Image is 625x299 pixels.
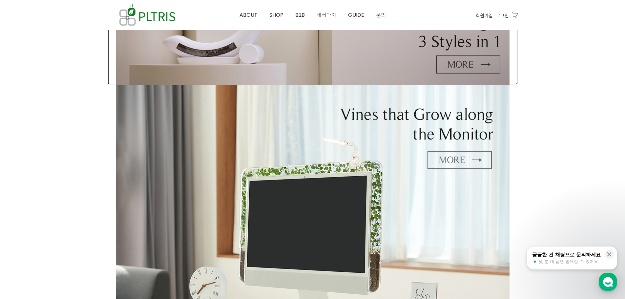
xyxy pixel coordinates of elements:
[342,0,370,30] a: GUIDE
[269,11,283,19] span: SHOP
[101,218,109,223] span: 설정
[348,11,364,19] span: GUIDE
[21,218,25,223] span: 홈
[2,208,43,224] a: 홈
[370,0,392,30] a: 문의
[240,11,258,19] span: ABOUT
[289,0,311,30] a: B2B
[43,208,85,224] a: 대화
[295,11,305,19] span: B2B
[263,0,289,30] a: SHOP
[234,0,263,30] a: ABOUT
[317,11,336,19] span: 네버다이
[476,12,493,19] a: 회원가입
[496,12,509,19] a: 로그인
[85,208,126,224] a: 설정
[376,11,386,19] span: 문의
[60,218,68,224] span: 대화
[311,0,342,30] a: 네버다이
